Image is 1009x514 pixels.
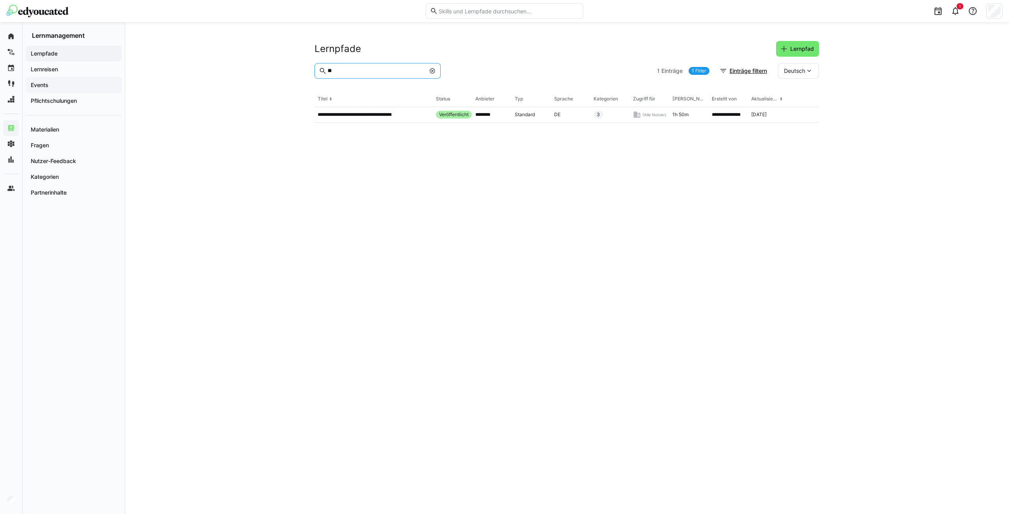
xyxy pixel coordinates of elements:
span: Veröffentlicht [439,111,469,118]
div: [PERSON_NAME] [672,96,706,102]
span: Lernpfad [789,45,815,53]
div: Zugriff für [633,96,655,102]
div: Anbieter [475,96,495,102]
div: Erstellt von [712,96,737,102]
span: Einträge filtern [728,67,768,75]
span: 3 [597,111,600,118]
div: Titel [318,96,328,102]
div: Kategorien [594,96,618,102]
div: Status [436,96,450,102]
span: [DATE] [751,111,767,118]
span: Standard [515,111,535,118]
button: Einträge filtern [715,63,772,79]
div: Aktualisiert am [751,96,778,102]
span: 1h 50m [672,111,689,118]
span: 1 [959,4,961,9]
h2: Lernpfade [315,43,361,55]
button: Lernpfad [776,41,819,57]
span: Deutsch [784,67,805,75]
div: Typ [515,96,523,102]
div: Sprache [554,96,573,102]
span: DE [554,111,560,118]
span: 1 [657,67,660,75]
span: (Alle Nutzer) [642,112,666,117]
input: Skills und Lernpfade durchsuchen… [438,7,579,15]
span: Einträge [661,67,683,75]
a: 1 Filter [689,67,709,75]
